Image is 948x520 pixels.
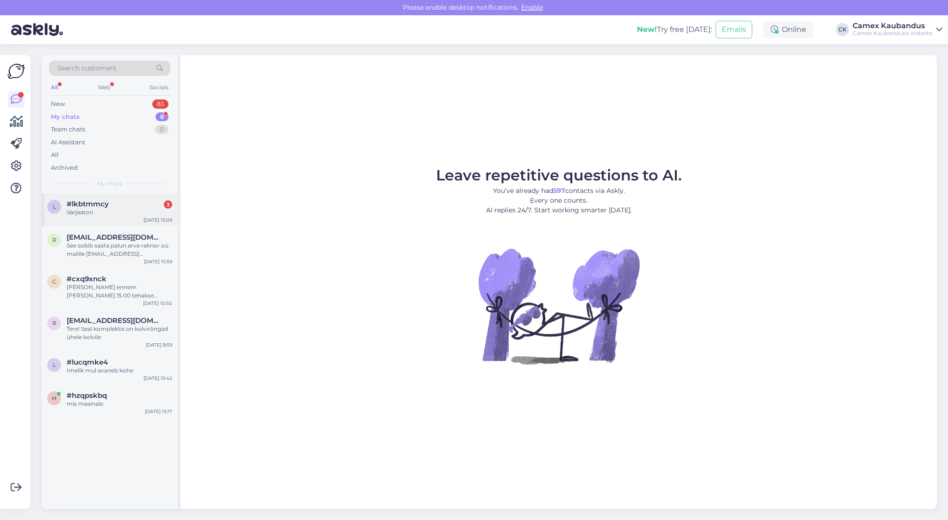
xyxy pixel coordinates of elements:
div: [DATE] 15:42 [143,375,172,382]
div: Online [763,21,814,38]
span: #hzqpskbq [67,391,107,400]
span: My chats [97,180,122,188]
div: CK [836,23,849,36]
img: No Chat active [475,223,642,389]
div: [DATE] 15:09 [143,217,172,223]
div: Varjaatori [67,208,172,217]
span: r [52,320,56,327]
div: Camex Kaubandus [853,22,932,30]
p: You’ve already had contacts via Askly. Every one counts. AI replies 24/7. Start working smarter [... [436,186,682,215]
div: [PERSON_NAME] ennem [PERSON_NAME] 15.00 tehakse tellimus ja tasutakse ,siis [PERSON_NAME] [PERSON... [67,283,172,300]
span: #lucqmke4 [67,358,108,366]
b: New! [637,25,657,34]
div: 6 [156,112,168,122]
div: All [49,81,60,93]
div: Web [96,81,112,93]
div: [DATE] 8:59 [146,341,172,348]
div: [DATE] 15:59 [144,258,172,265]
div: My chats [51,112,80,122]
span: c [52,278,56,285]
div: mis masinale [67,400,172,408]
a: Camex KaubandusCamex Kaubandus's website [853,22,942,37]
span: r [52,236,56,243]
span: ryytlipoig22@gmail.com [67,316,163,325]
span: Enable [518,3,546,12]
div: Socials [148,81,170,93]
div: AI Assistant [51,138,85,147]
div: New [51,99,65,109]
span: Search customers [57,63,116,73]
b: 597 [553,186,565,195]
img: Askly Logo [7,62,25,80]
div: 3 [164,200,172,209]
span: raknor@mail.ee [67,233,163,241]
div: Archived [51,163,78,173]
div: 0 [155,125,168,134]
div: Tere! Seal komplektis on kolvirõngad ühele kolvile [67,325,172,341]
div: Try free [DATE]: [637,24,712,35]
div: Team chats [51,125,85,134]
div: Camex Kaubandus's website [853,30,932,37]
div: [DATE] 10:50 [143,300,172,307]
div: 83 [152,99,168,109]
div: Imelik mul avaneb kohe [67,366,172,375]
span: l [53,361,56,368]
div: [DATE] 13:17 [145,408,172,415]
span: #lkbtmmcy [67,200,109,208]
span: Leave repetitive questions to AI. [436,166,682,184]
div: See sobib saata palun arve raknor oü mailile [EMAIL_ADDRESS][DOMAIN_NAME] makse tähtajaks võib pa... [67,241,172,258]
span: #cxq9xnck [67,275,106,283]
div: All [51,150,59,160]
button: Emails [716,21,752,38]
span: l [53,203,56,210]
span: h [52,395,56,402]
